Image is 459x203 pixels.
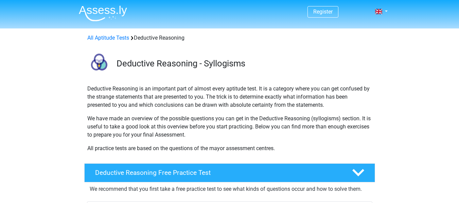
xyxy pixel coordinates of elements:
[85,34,375,42] div: Deductive Reasoning
[90,185,370,193] p: We recommend that you first take a free practice test to see what kinds of questions occur and ho...
[313,8,333,15] a: Register
[87,115,372,139] p: We have made an overview of the possible questions you can get in the Deductive Reasoning (syllog...
[117,58,370,69] h3: Deductive Reasoning - Syllogisms
[87,85,372,109] p: Deductive Reasoning is an important part of almost every aptitude test. It is a category where yo...
[87,144,372,153] p: All practice tests are based on the questions of the mayor assessment centres.
[79,5,127,21] img: Assessly
[95,169,341,177] h4: Deductive Reasoning Free Practice Test
[82,163,378,182] a: Deductive Reasoning Free Practice Test
[87,35,129,41] a: All Aptitude Tests
[85,50,113,79] img: deductive reasoning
